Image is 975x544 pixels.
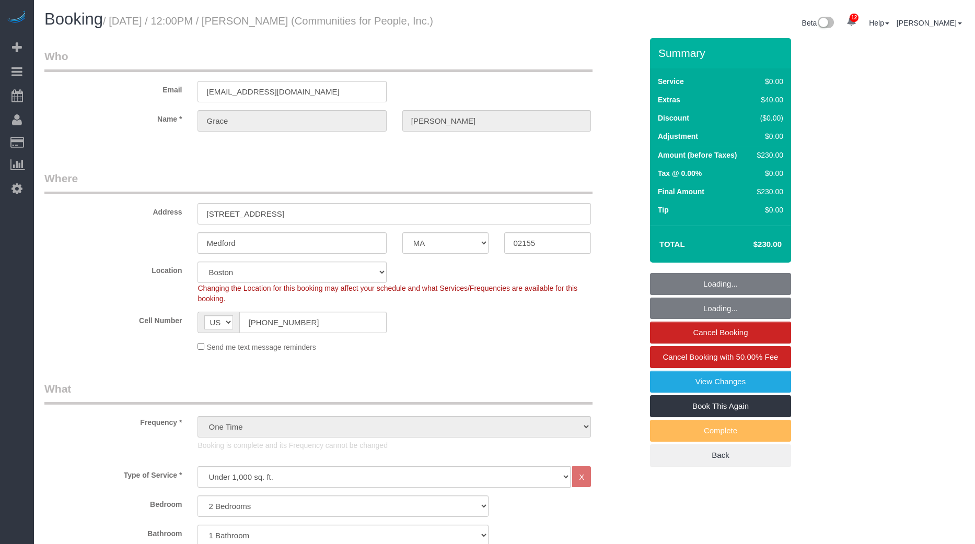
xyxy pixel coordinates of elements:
div: $40.00 [753,94,783,105]
img: New interface [817,17,834,30]
p: Booking is complete and its Frequency cannot be changed [198,440,591,451]
input: City [198,232,386,254]
a: Back [650,444,791,466]
div: $0.00 [753,168,783,179]
strong: Total [659,240,685,249]
a: 12 [841,10,862,33]
label: Service [658,76,684,87]
div: $0.00 [753,76,783,87]
a: Help [869,19,889,27]
div: ($0.00) [753,113,783,123]
div: $230.00 [753,186,783,197]
span: Send me text message reminders [206,343,316,351]
label: Address [37,203,190,217]
a: Cancel Booking with 50.00% Fee [650,346,791,368]
span: 12 [850,14,858,22]
div: $230.00 [753,150,783,160]
small: / [DATE] / 12:00PM / [PERSON_NAME] (Communities for People, Inc.) [103,15,433,27]
a: View Changes [650,371,791,393]
label: Location [37,262,190,276]
label: Adjustment [658,131,698,141]
legend: What [44,381,593,405]
h3: Summary [658,47,786,59]
a: [PERSON_NAME] [897,19,962,27]
label: Discount [658,113,689,123]
label: Extras [658,94,680,105]
label: Bedroom [37,495,190,510]
div: $0.00 [753,131,783,141]
label: Tax @ 0.00% [658,168,702,179]
legend: Where [44,171,593,194]
label: Tip [658,205,669,215]
label: Frequency * [37,413,190,428]
label: Bathroom [37,525,190,539]
h4: $230.00 [722,240,782,249]
label: Type of Service * [37,466,190,480]
label: Amount (before Taxes) [658,150,737,160]
label: Name * [37,110,190,124]
a: Beta [802,19,834,27]
a: Cancel Booking [650,322,791,344]
span: Cancel Booking with 50.00% Fee [663,352,779,361]
img: Automaid Logo [6,10,27,25]
div: $0.00 [753,205,783,215]
label: Final Amount [658,186,704,197]
input: Email [198,81,386,102]
legend: Who [44,49,593,72]
input: First Name [198,110,386,132]
span: Changing the Location for this booking may affect your schedule and what Services/Frequencies are... [198,284,577,303]
input: Cell Number [239,312,386,333]
input: Zip Code [504,232,591,254]
input: Last Name [402,110,591,132]
label: Email [37,81,190,95]
span: Booking [44,10,103,28]
label: Cell Number [37,312,190,326]
a: Book This Again [650,395,791,417]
